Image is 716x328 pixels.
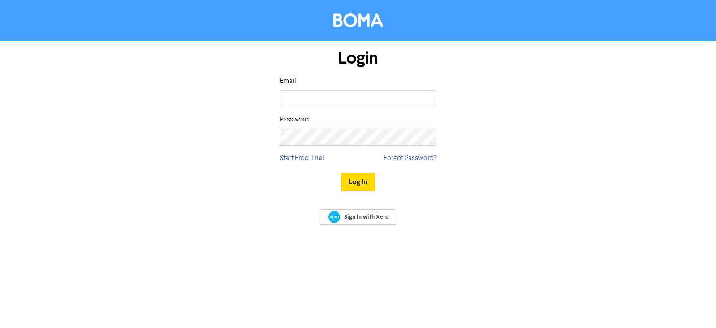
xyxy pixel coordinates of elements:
[280,153,324,164] a: Start Free Trial
[671,285,716,328] iframe: Chat Widget
[341,173,375,191] button: Log In
[320,209,396,225] a: Sign In with Xero
[384,153,436,164] a: Forgot Password?
[280,48,436,69] h1: Login
[280,114,309,125] label: Password
[344,213,389,221] span: Sign In with Xero
[280,76,296,86] label: Email
[328,211,340,223] img: Xero logo
[333,13,383,27] img: BOMA Logo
